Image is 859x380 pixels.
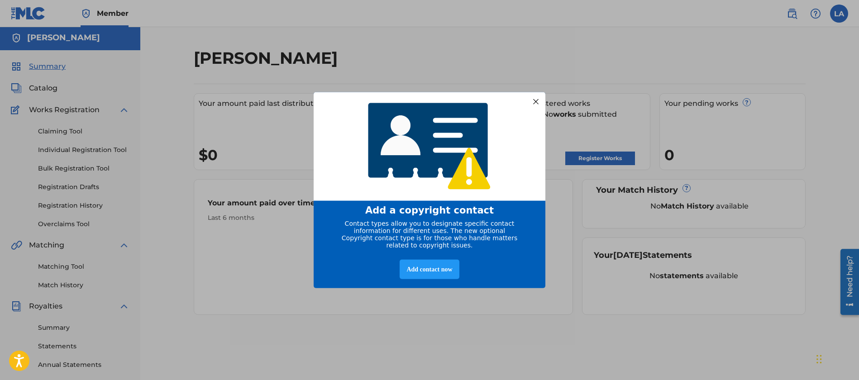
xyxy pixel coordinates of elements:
[7,3,25,69] div: Open Resource Center
[342,219,517,248] span: Contact types allow you to designate specific contact information for different uses. The new opt...
[325,204,534,215] div: Add a copyright contact
[400,259,459,279] div: Add contact now
[362,96,497,196] img: 4768233920565408.png
[10,10,22,52] div: Need help?
[314,92,545,288] div: entering modal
